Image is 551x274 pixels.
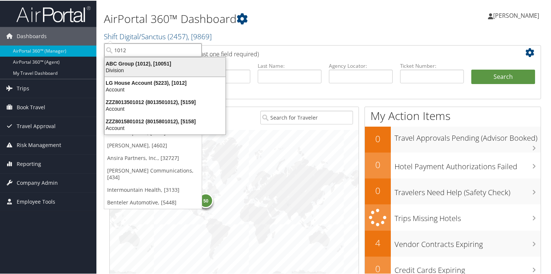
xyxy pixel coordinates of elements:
[104,43,202,56] input: Search Accounts
[17,192,55,210] span: Employee Tools
[104,151,202,164] a: Ansira Partners, Inc., [32727]
[188,49,259,57] span: (at least one field required)
[100,117,230,124] div: ZZZ8015801012 (8015801012), [5158]
[395,209,541,223] h3: Trips Missing Hotels
[104,138,202,151] a: [PERSON_NAME], [4602]
[100,86,230,92] div: Account
[395,235,541,249] h3: Vendor Contracts Expiring
[365,152,541,178] a: 0Hotel Payment Authorizations Failed
[365,184,391,196] h2: 0
[471,69,535,84] button: Search
[17,26,47,45] span: Dashboards
[16,5,90,22] img: airportal-logo.png
[365,132,391,144] h2: 0
[488,4,547,26] a: [PERSON_NAME]
[104,164,202,183] a: [PERSON_NAME] Communications, [434]
[329,61,393,69] label: Agency Locator:
[100,105,230,111] div: Account
[395,128,541,143] h3: Travel Approvals Pending (Advisor Booked)
[258,61,321,69] label: Last Name:
[400,61,464,69] label: Ticket Number:
[100,79,230,86] div: LG House Account (5223), [1012]
[168,31,188,41] span: ( 2457 )
[365,236,391,248] h2: 4
[100,60,230,66] div: ABC Group (1012), [10051]
[260,110,353,124] input: Search for Traveler
[115,46,499,59] h2: Airtinerary Lookup
[104,10,399,26] h1: AirPortal 360™ Dashboard
[365,178,541,204] a: 0Travelers Need Help (Safety Check)
[17,135,61,154] span: Risk Management
[188,31,212,41] span: , [ 9869 ]
[104,183,202,196] a: Intermountain Health, [3133]
[17,97,45,116] span: Book Travel
[365,126,541,152] a: 0Travel Approvals Pending (Advisor Booked)
[199,193,214,207] div: 50
[100,98,230,105] div: ZZZ8013501012 (8013501012), [5159]
[100,66,230,73] div: Division
[365,230,541,256] a: 4Vendor Contracts Expiring
[104,31,212,41] a: Shift Digital/Sanctus
[365,107,541,123] h1: My Action Items
[395,183,541,197] h3: Travelers Need Help (Safety Check)
[100,124,230,131] div: Account
[17,116,56,135] span: Travel Approval
[493,11,539,19] span: [PERSON_NAME]
[395,157,541,171] h3: Hotel Payment Authorizations Failed
[104,196,202,208] a: Benteler Automotive, [5448]
[17,154,41,173] span: Reporting
[17,173,58,191] span: Company Admin
[365,204,541,230] a: Trips Missing Hotels
[365,158,391,170] h2: 0
[17,78,29,97] span: Trips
